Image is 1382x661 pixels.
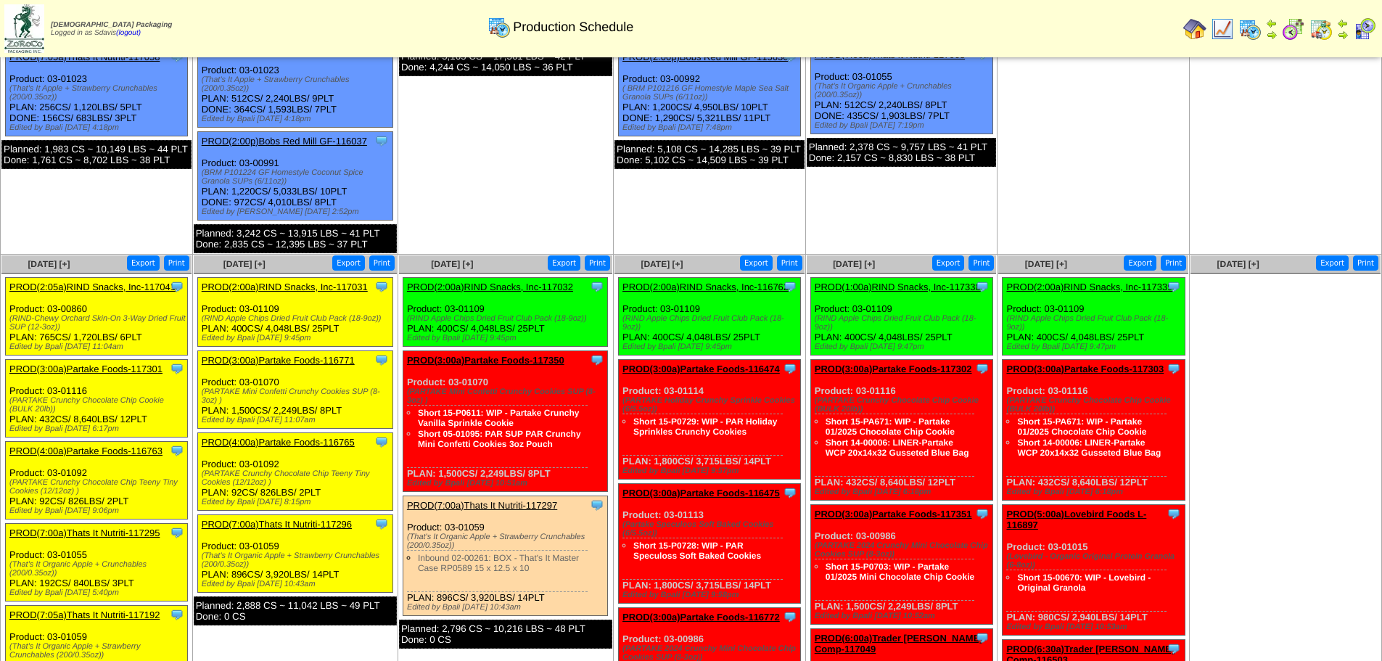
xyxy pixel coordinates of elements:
[614,140,805,169] div: Planned: 5,108 CS ~ 14,285 LBS ~ 39 PLT Done: 5,102 CS ~ 14,509 LBS ~ 39 PLT
[1167,279,1181,294] img: Tooltip
[9,396,187,414] div: (PARTAKE Crunchy Chocolate Chip Cookie (BULK 20lb))
[1017,572,1151,593] a: Short 15-00670: WIP - Lovebird - Original Granola
[197,515,392,593] div: Product: 03-01059 PLAN: 896CS / 3,920LBS / 14PLT
[1006,342,1184,351] div: Edited by Bpali [DATE] 9:47pm
[202,282,368,292] a: PROD(2:00a)RIND Snacks, Inc-117031
[975,506,990,521] img: Tooltip
[9,642,187,660] div: (That's It Organic Apple + Strawberry Crunchables (200/0.35oz))
[407,314,607,323] div: (RIND Apple Chips Dried Fruit Club Pack (18-9oz))
[815,342,992,351] div: Edited by Bpali [DATE] 9:47pm
[1003,505,1185,636] div: Product: 03-01015 PLAN: 980CS / 2,940LBS / 14PLT
[777,255,802,271] button: Print
[9,84,187,102] div: (That's It Apple + Strawberry Crunchables (200/0.35oz))
[622,342,800,351] div: Edited by Bpali [DATE] 9:45pm
[815,612,992,620] div: Edited by Bpali [DATE] 10:52am
[1025,259,1067,269] a: [DATE] [+]
[815,282,981,292] a: PROD(1:00a)RIND Snacks, Inc-117338
[810,505,992,625] div: Product: 03-00986 PLAN: 1,500CS / 2,249LBS / 8PLT
[431,259,473,269] a: [DATE] [+]
[1238,17,1262,41] img: calendarprod.gif
[9,123,187,132] div: Edited by Bpali [DATE] 4:18pm
[622,520,800,538] div: (Partake Speculoos Soft Baked Cookies (6/5.5oz))
[6,48,188,136] div: Product: 03-01023 PLAN: 256CS / 1,120LBS / 5PLT DONE: 156CS / 683LBS / 3PLT
[6,360,188,438] div: Product: 03-01116 PLAN: 432CS / 8,640LBS / 12PLT
[1,140,192,169] div: Planned: 1,983 CS ~ 10,149 LBS ~ 44 PLT Done: 1,761 CS ~ 8,702 LBS ~ 38 PLT
[9,364,163,374] a: PROD(3:00a)Partake Foods-117301
[807,138,997,167] div: Planned: 2,378 CS ~ 9,757 LBS ~ 41 PLT Done: 2,157 CS ~ 8,830 LBS ~ 38 PLT
[51,21,172,29] span: [DEMOGRAPHIC_DATA] Packaging
[513,20,633,35] span: Production Schedule
[826,562,974,582] a: Short 15-P0703: WIP - Partake 01/2025 Mini Chocolate Chip Cookie
[6,442,188,520] div: Product: 03-01092 PLAN: 92CS / 826LBS / 2PLT
[202,355,355,366] a: PROD(3:00a)Partake Foods-116771
[202,416,392,424] div: Edited by Bpali [DATE] 11:07am
[374,279,389,294] img: Tooltip
[1353,17,1376,41] img: calendarcustomer.gif
[622,84,800,102] div: ( BRM P101216 GF Homestyle Maple Sea Salt Granola SUPs (6/11oz))
[810,278,992,356] div: Product: 03-01109 PLAN: 400CS / 4,048LBS / 25PLT
[815,82,992,99] div: (That's It Organic Apple + Crunchables (200/0.35oz))
[374,435,389,449] img: Tooltip
[975,279,990,294] img: Tooltip
[815,633,983,654] a: PROD(6:00a)Trader [PERSON_NAME] Comp-117049
[9,424,187,433] div: Edited by Bpali [DATE] 6:17pm
[407,334,607,342] div: Edited by Bpali [DATE] 9:45pm
[202,208,392,216] div: Edited by [PERSON_NAME] [DATE] 2:52pm
[932,255,965,271] button: Export
[1183,17,1206,41] img: home.gif
[1006,552,1184,570] div: (Lovebird - Organic Original Protein Granola (6-8oz))
[1161,255,1186,271] button: Print
[9,560,187,578] div: (That's It Organic Apple + Crunchables (200/0.35oz))
[194,596,397,625] div: Planned: 2,888 CS ~ 11,042 LBS ~ 49 PLT Done: 0 CS
[9,588,187,597] div: Edited by Bpali [DATE] 5:40pm
[223,259,266,269] a: [DATE] [+]
[202,519,352,530] a: PROD(7:00a)Thats It Nutriti-117296
[374,134,389,148] img: Tooltip
[28,259,70,269] a: [DATE] [+]
[585,255,610,271] button: Print
[622,591,800,599] div: Edited by Bpali [DATE] 9:58pm
[1006,396,1184,414] div: (PARTAKE Crunchy Chocolate Chip Cookie (BULK 20lb))
[197,39,392,128] div: Product: 03-01023 PLAN: 512CS / 2,240LBS / 9PLT DONE: 364CS / 1,593LBS / 7PLT
[833,259,875,269] a: [DATE] [+]
[9,342,187,351] div: Edited by Bpali [DATE] 11:04am
[826,438,969,458] a: Short 14-00006: LINER-Partake WCP 20x14x32 Gusseted Blue Bag
[1006,314,1184,332] div: (RIND Apple Chips Dried Fruit Club Pack (18-9oz))
[633,416,777,437] a: Short 15-P0729: WIP - PAR Holiday Sprinkles Crunchy Cookies
[810,46,992,134] div: Product: 03-01055 PLAN: 512CS / 2,240LBS / 8PLT DONE: 435CS / 1,903LBS / 7PLT
[622,396,800,414] div: (PARTAKE Holiday Crunchy Sprinkle Cookies (6/5.5oz))
[740,255,773,271] button: Export
[783,361,797,376] img: Tooltip
[9,478,187,496] div: (PARTAKE Crunchy Chocolate Chip Teeny Tiny Cookies (12/12oz) )
[1017,416,1146,437] a: Short 15-PA671: WIP - Partake 01/2025 Chocolate Chip Cookie
[407,387,607,405] div: (PARTAKE Mini Confetti Crunchy Cookies SUP (8‐3oz) )
[407,533,607,550] div: (That's It Organic Apple + Strawberry Crunchables (200/0.35oz))
[9,527,160,538] a: PROD(7:00a)Thats It Nutriti-117295
[197,278,392,347] div: Product: 03-01109 PLAN: 400CS / 4,048LBS / 25PLT
[975,361,990,376] img: Tooltip
[399,620,612,649] div: Planned: 2,796 CS ~ 10,216 LBS ~ 48 PLT Done: 0 CS
[1006,509,1146,530] a: PROD(5:00a)Lovebird Foods L-116897
[332,255,365,271] button: Export
[202,334,392,342] div: Edited by Bpali [DATE] 9:45pm
[1217,259,1259,269] a: [DATE] [+]
[1266,29,1278,41] img: arrowright.gif
[622,488,780,498] a: PROD(3:00a)Partake Foods-116475
[202,136,367,147] a: PROD(2:00p)Bobs Red Mill GF-116037
[9,282,176,292] a: PROD(2:05a)RIND Snacks, Inc-117041
[1337,29,1349,41] img: arrowright.gif
[374,517,389,531] img: Tooltip
[202,168,392,186] div: (BRM P101224 GF Homestyle Coconut Spice Granola SUPs (6/11oz))
[622,314,800,332] div: (RIND Apple Chips Dried Fruit Club Pack (18-9oz))
[194,224,397,253] div: Planned: 3,242 CS ~ 13,915 LBS ~ 41 PLT Done: 2,835 CS ~ 12,395 LBS ~ 37 PLT
[641,259,683,269] a: [DATE] [+]
[407,603,607,612] div: Edited by Bpali [DATE] 10:43am
[202,498,392,506] div: Edited by Bpali [DATE] 8:15pm
[1167,506,1181,521] img: Tooltip
[403,351,607,492] div: Product: 03-01070 PLAN: 1,500CS / 2,249LBS / 8PLT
